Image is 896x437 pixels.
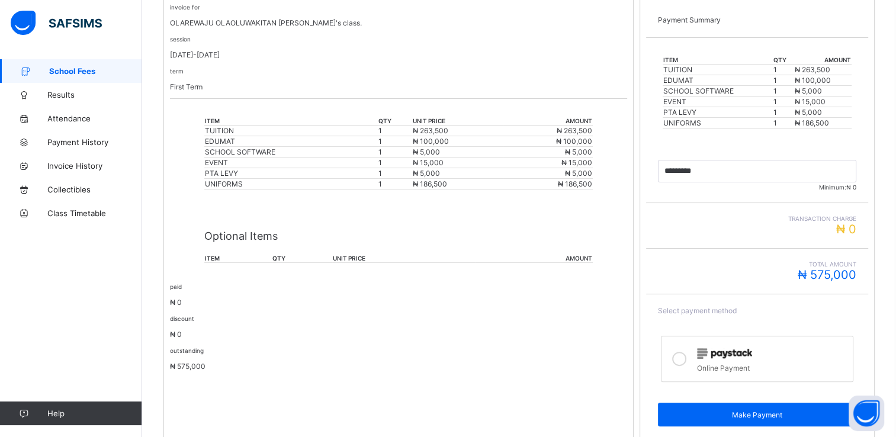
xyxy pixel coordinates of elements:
[204,254,272,263] th: item
[47,208,142,218] span: Class Timetable
[795,86,822,95] span: ₦ 5,000
[413,169,440,178] span: ₦ 5,000
[170,82,627,91] p: First Term
[697,361,847,372] div: Online Payment
[205,147,377,156] div: SCHOOL SOFTWARE
[658,15,856,24] p: Payment Summary
[795,76,831,85] span: ₦ 100,000
[773,118,795,128] td: 1
[773,86,795,97] td: 1
[658,215,856,222] span: Transaction charge
[272,254,332,263] th: qty
[49,66,142,76] span: School Fees
[378,117,412,126] th: qty
[773,107,795,118] td: 1
[170,36,191,43] small: session
[798,268,856,282] span: ₦ 575,000
[332,254,475,263] th: unit price
[413,158,444,167] span: ₦ 15,000
[697,348,752,359] img: paystack.0b99254114f7d5403c0525f3550acd03.svg
[795,97,826,106] span: ₦ 15,000
[475,254,593,263] th: amount
[413,137,449,146] span: ₦ 100,000
[663,56,772,65] th: item
[170,298,182,307] span: ₦ 0
[170,330,182,339] span: ₦ 0
[503,117,593,126] th: amount
[413,147,440,156] span: ₦ 5,000
[773,97,795,107] td: 1
[205,137,377,146] div: EDUMAT
[795,118,829,127] span: ₦ 186,500
[658,261,856,268] span: Total Amount
[794,56,852,65] th: amount
[836,222,856,236] span: ₦ 0
[663,65,772,75] td: TUITION
[849,396,884,431] button: Open asap
[47,137,142,147] span: Payment History
[205,158,377,167] div: EVENT
[667,410,847,419] span: Make Payment
[773,65,795,75] td: 1
[170,362,205,371] span: ₦ 575,000
[204,230,593,242] p: Optional Items
[557,126,592,135] span: ₦ 263,500
[663,86,772,97] td: SCHOOL SOFTWARE
[412,117,503,126] th: unit price
[204,117,378,126] th: item
[378,179,412,189] td: 1
[565,147,592,156] span: ₦ 5,000
[47,409,142,418] span: Help
[561,158,592,167] span: ₦ 15,000
[413,126,448,135] span: ₦ 263,500
[795,108,822,117] span: ₦ 5,000
[378,158,412,168] td: 1
[205,179,377,188] div: UNIFORMS
[170,4,200,11] small: invoice for
[205,169,377,178] div: PTA LEVY
[170,68,184,75] small: term
[795,65,830,74] span: ₦ 263,500
[773,56,795,65] th: qty
[663,97,772,107] td: EVENT
[846,184,856,191] span: ₦ 0
[47,185,142,194] span: Collectibles
[663,118,772,128] td: UNIFORMS
[170,347,204,354] small: outstanding
[170,50,627,59] p: [DATE]-[DATE]
[658,306,737,315] span: Select payment method
[558,179,592,188] span: ₦ 186,500
[170,315,194,322] small: discount
[663,107,772,118] td: PTA LEVY
[170,18,627,27] p: OLAREWAJU OLAOLUWAKITAN [PERSON_NAME]'s class.
[658,184,856,191] span: Minimum:
[378,168,412,179] td: 1
[378,136,412,147] td: 1
[565,169,592,178] span: ₦ 5,000
[378,126,412,136] td: 1
[663,75,772,86] td: EDUMAT
[47,161,142,171] span: Invoice History
[773,75,795,86] td: 1
[11,11,102,36] img: safsims
[205,126,377,135] div: TUITION
[413,179,447,188] span: ₦ 186,500
[47,114,142,123] span: Attendance
[556,137,592,146] span: ₦ 100,000
[47,90,142,99] span: Results
[170,283,182,290] small: paid
[378,147,412,158] td: 1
